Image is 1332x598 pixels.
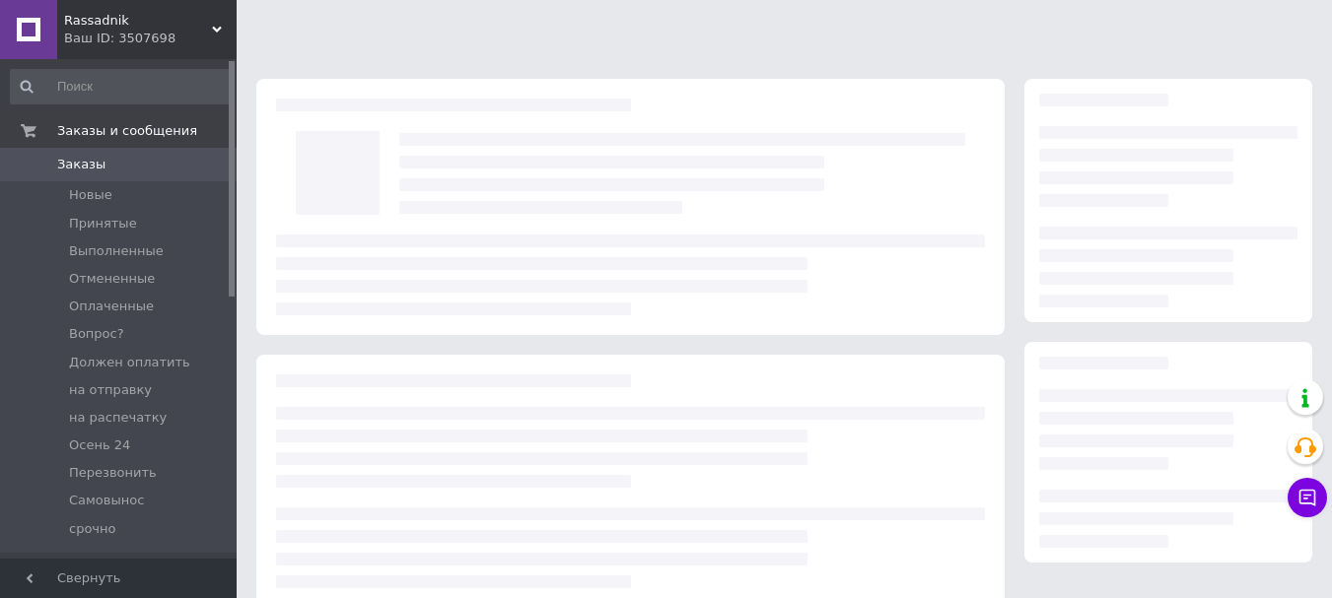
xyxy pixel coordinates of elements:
[69,298,154,315] span: Оплаченные
[57,156,105,173] span: Заказы
[57,122,197,140] span: Заказы и сообщения
[69,436,130,454] span: Осень 24
[1288,478,1327,517] button: Чат с покупателем
[69,409,167,427] span: на распечатку
[69,215,137,233] span: Принятые
[64,12,212,30] span: Rassadnik
[69,242,164,260] span: Выполненные
[10,69,233,104] input: Поиск
[69,270,155,288] span: Отмененные
[64,30,237,47] div: Ваш ID: 3507698
[69,520,116,538] span: срочно
[69,464,157,482] span: Перезвонить
[69,325,124,343] span: Вопрос?
[69,186,112,204] span: Новые
[69,354,190,371] span: Должен оплатить
[69,381,152,399] span: на отправку
[69,492,144,509] span: Самовынос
